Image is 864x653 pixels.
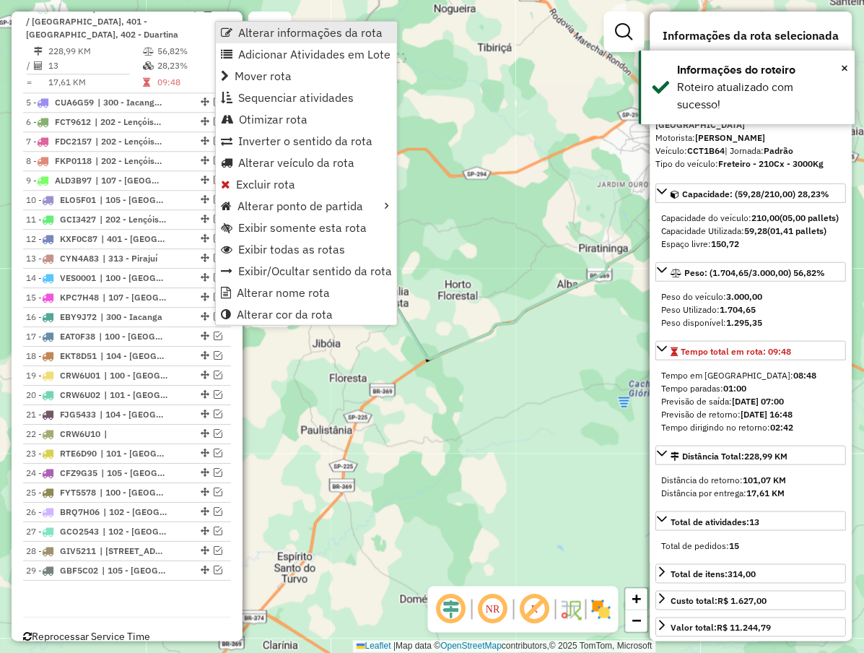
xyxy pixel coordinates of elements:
[656,534,847,558] div: Total de atividades:13
[712,238,740,249] strong: 150,72
[717,623,772,633] strong: R$ 11.244,79
[214,195,222,204] em: Visualizar rota
[60,545,96,556] span: GIV5211
[214,234,222,243] em: Visualizar rota
[201,429,209,438] em: Alterar sequência das rotas
[60,350,97,361] span: EKT8D51
[26,389,100,400] span: 20 -
[201,390,209,399] em: Alterar sequência das rotas
[55,116,91,127] span: FCT9612
[102,291,169,304] span: 107 - Parque Paulista / Tangarás
[55,136,92,147] span: FDC2157
[201,410,209,418] em: Alterar sequência das rotas
[626,589,647,610] a: Zoom in
[842,60,849,76] span: ×
[696,132,766,143] strong: [PERSON_NAME]
[26,506,100,517] span: 26 -
[662,382,841,395] div: Tempo paradas:
[238,92,354,103] span: Sequenciar atividades
[238,222,367,233] span: Exibir somente esta rota
[656,144,847,157] div: Veículo:
[216,87,397,108] li: Sequenciar atividades
[201,371,209,379] em: Alterar sequência das rotas
[656,618,847,637] a: Valor total:R$ 11.244,79
[214,566,222,574] em: Visualizar rota
[656,183,847,203] a: Capacidade: (59,28/210,00) 28,23%
[201,117,209,126] em: Alterar sequência das rotas
[26,467,97,478] span: 24 -
[662,395,841,408] div: Previsão de saída:
[55,3,92,14] span: CCT1B64
[662,225,841,238] div: Capacidade Utilizada:
[216,303,397,325] li: Alterar cor da rota
[201,156,209,165] em: Alterar sequência das rotas
[656,341,847,360] a: Tempo total em rota: 09:48
[100,213,166,226] span: 202 - Lençóis Paulista
[353,641,656,653] div: Map data © contributors,© 2025 TomTom, Microsoft
[201,312,209,321] em: Alterar sequência das rotas
[678,61,845,79] div: Informações do roteiro
[201,546,209,555] em: Alterar sequência das rotas
[216,65,397,87] li: Mover rota
[60,526,99,537] span: GCO2543
[60,292,99,303] span: KPC7H48
[100,408,166,421] span: 104 - Vila Nova Nipônica / Cidade Piratininga
[201,332,209,340] em: Alterar sequência das rotas
[102,252,169,265] span: 313 - Pirajuí
[97,96,164,109] span: 300 - Iacanga, 301 - Quilombo / São Vicente / Jacuba
[26,155,92,166] span: 8 -
[671,568,756,581] div: Total de itens:
[238,27,383,38] span: Alterar informações da rota
[101,233,167,246] span: 401 - Lucianópolis, 402 - Duartina
[26,331,95,342] span: 17 -
[741,409,793,420] strong: [DATE] 16:48
[60,311,97,322] span: EBY9J72
[632,612,642,630] span: −
[95,135,162,148] span: 202 - Lençóis Paulista
[662,487,841,500] div: Distância por entrega:
[656,157,847,170] div: Tipo do veículo:
[393,641,396,652] span: |
[681,346,792,357] span: Tempo total em rota: 09:48
[216,173,397,195] li: Excluir rota
[26,97,94,108] span: 5 -
[671,450,788,463] div: Distância Total:
[26,487,96,498] span: 25 -
[216,152,397,173] li: Alterar veículo da rota
[100,486,166,499] span: 100 - Parque das Nações / Parque Rossi, 101 - Nova Bauru / Parque São Geraldo, 102 - Parque Roose...
[201,468,209,477] em: Alterar sequência das rotas
[214,117,222,126] em: Visualizar rota
[100,447,167,460] span: 101 - Nova Bauru / Parque São Geraldo, 102 - Parque Roosevelt / Jardim Rosa Branca, 103 - Vila In...
[214,507,222,516] em: Visualizar rota
[95,174,162,187] span: 107 - Parque Paulista / Tangarás
[60,487,96,498] span: FYT5578
[201,137,209,145] em: Alterar sequência das rotas
[60,409,96,420] span: FJG5433
[238,265,392,277] span: Exibir/Ocultar sentido da rota
[235,70,292,82] span: Mover rota
[239,113,307,125] span: Otimizar rota
[214,488,222,496] em: Visualizar rota
[662,540,841,553] div: Total de pedidos:
[216,195,397,217] li: Alterar ponto de partida
[745,225,768,236] strong: 59,28
[662,303,841,316] div: Peso Utilizado:
[95,116,161,129] span: 202 - Lençóis Paulista
[685,267,826,278] span: Peso: (1.704,65/3.000,00) 56,82%
[656,468,847,506] div: Distância Total:228,99 KM
[26,448,97,459] span: 23 -
[26,370,100,381] span: 19 -
[662,408,841,421] div: Previsão de retorno:
[610,17,639,46] a: Exibir filtros
[60,194,96,205] span: ELO5F01
[60,331,95,342] span: EAT0F38
[238,135,372,147] span: Inverter o sentido da rota
[237,308,333,320] span: Alterar cor da rota
[26,526,99,537] span: 27 -
[214,390,222,399] em: Visualizar rota
[60,272,96,283] span: VES0001
[55,97,94,108] span: CUA6G59
[48,75,142,90] td: 17,61 KM
[750,516,760,527] strong: 13
[214,546,222,555] em: Visualizar rota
